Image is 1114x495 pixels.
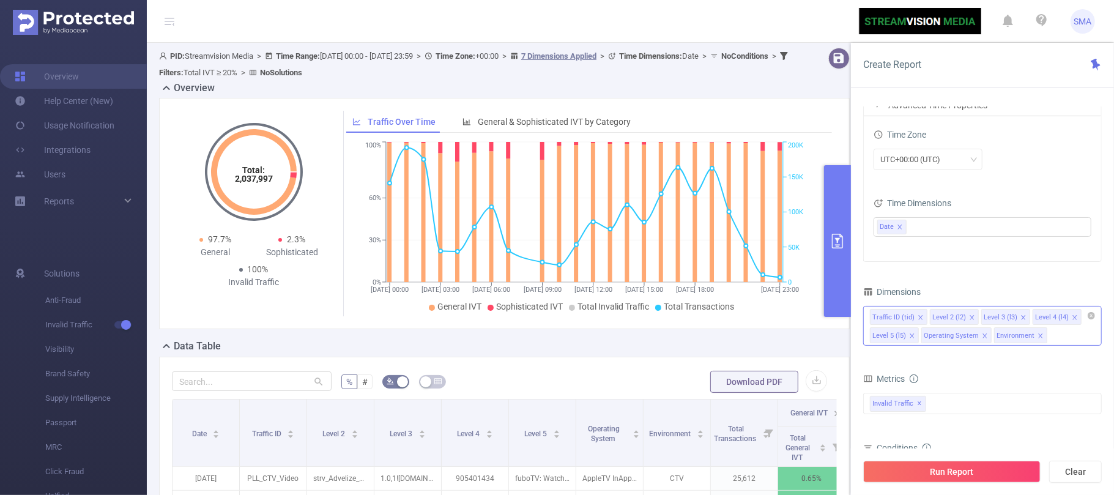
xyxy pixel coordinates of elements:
[874,130,926,140] span: Time Zone
[1038,333,1044,340] i: icon: close
[697,433,704,437] i: icon: caret-down
[970,156,978,165] i: icon: down
[897,224,903,231] i: icon: close
[237,68,249,77] span: >
[872,328,906,344] div: Level 5 (l5)
[1049,461,1102,483] button: Clear
[576,467,643,490] p: AppleTV InApp (CTV)
[368,117,436,127] span: Traffic Over Time
[711,467,778,490] p: 25,612
[523,286,561,294] tspan: [DATE] 09:00
[524,430,549,438] span: Level 5
[633,433,640,437] i: icon: caret-down
[790,409,828,417] span: General IVT
[45,313,147,337] span: Invalid Traffic
[714,425,758,443] span: Total Transactions
[918,396,923,411] span: ✕
[418,433,425,437] i: icon: caret-down
[159,52,170,60] i: icon: user
[45,460,147,484] span: Click Fraud
[276,51,320,61] b: Time Range:
[699,51,710,61] span: >
[240,467,306,490] p: PLL_CTV_Video
[44,261,80,286] span: Solutions
[159,51,791,77] span: Streamvision Media [DATE] 00:00 - [DATE] 23:59 +00:00
[863,461,1041,483] button: Run Report
[1088,312,1095,319] i: icon: close-circle
[159,68,237,77] span: Total IVT ≥ 20%
[260,68,302,77] b: No Solutions
[761,286,799,294] tspan: [DATE] 23:00
[870,396,926,412] span: Invalid Traffic
[45,288,147,313] span: Anti-Fraud
[923,444,931,452] i: icon: info-circle
[373,278,381,286] tspan: 0%
[177,246,254,259] div: General
[633,428,640,432] i: icon: caret-up
[820,447,826,450] i: icon: caret-down
[870,309,927,325] li: Traffic ID (tid)
[15,64,79,89] a: Overview
[577,302,649,311] span: Total Invalid Traffic
[760,400,778,466] i: Filter menu
[486,428,492,432] i: icon: caret-up
[874,198,951,208] span: Time Dimensions
[650,430,693,438] span: Environment
[351,428,358,432] i: icon: caret-up
[387,378,394,385] i: icon: bg-colors
[710,371,798,393] button: Download PDF
[418,428,426,436] div: Sort
[788,173,803,181] tspan: 150K
[346,377,352,387] span: %
[371,286,409,294] tspan: [DATE] 00:00
[509,467,576,490] p: fuboTV: Watch Live Sports
[486,433,492,437] i: icon: caret-down
[478,117,631,127] span: General & Sophisticated IVT by Category
[786,434,811,462] span: Total General IVT
[421,286,459,294] tspan: [DATE] 03:00
[994,327,1047,343] li: Environment
[909,333,915,340] i: icon: close
[918,314,924,322] i: icon: close
[788,244,800,251] tspan: 50K
[434,378,442,385] i: icon: table
[15,113,114,138] a: Usage Notification
[625,286,663,294] tspan: [DATE] 15:00
[721,51,768,61] b: No Conditions
[159,68,184,77] b: Filters :
[910,374,918,383] i: icon: info-circle
[697,428,704,432] i: icon: caret-up
[521,51,596,61] u: 7 Dimensions Applied
[288,428,294,432] i: icon: caret-up
[215,276,292,289] div: Invalid Traffic
[697,428,704,436] div: Sort
[235,174,273,184] tspan: 2,037,997
[254,246,331,259] div: Sophisticated
[390,430,414,438] span: Level 3
[362,377,368,387] span: #
[768,51,780,61] span: >
[472,286,510,294] tspan: [DATE] 06:00
[418,428,425,432] i: icon: caret-up
[45,386,147,411] span: Supply Intelligence
[44,189,74,214] a: Reports
[778,467,845,490] p: 0.65%
[170,51,185,61] b: PID:
[174,339,221,354] h2: Data Table
[863,59,921,70] span: Create Report
[880,220,894,234] span: Date
[13,10,134,35] img: Protected Media
[437,302,481,311] span: General IVT
[788,142,803,150] tspan: 200K
[828,427,845,466] i: Filter menu
[322,430,347,438] span: Level 2
[932,310,966,326] div: Level 2 (l2)
[574,286,612,294] tspan: [DATE] 12:00
[208,234,231,244] span: 97.7%
[596,51,608,61] span: >
[369,236,381,244] tspan: 30%
[436,51,475,61] b: Time Zone:
[45,411,147,435] span: Passport
[619,51,699,61] span: Date
[984,310,1017,326] div: Level 3 (l3)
